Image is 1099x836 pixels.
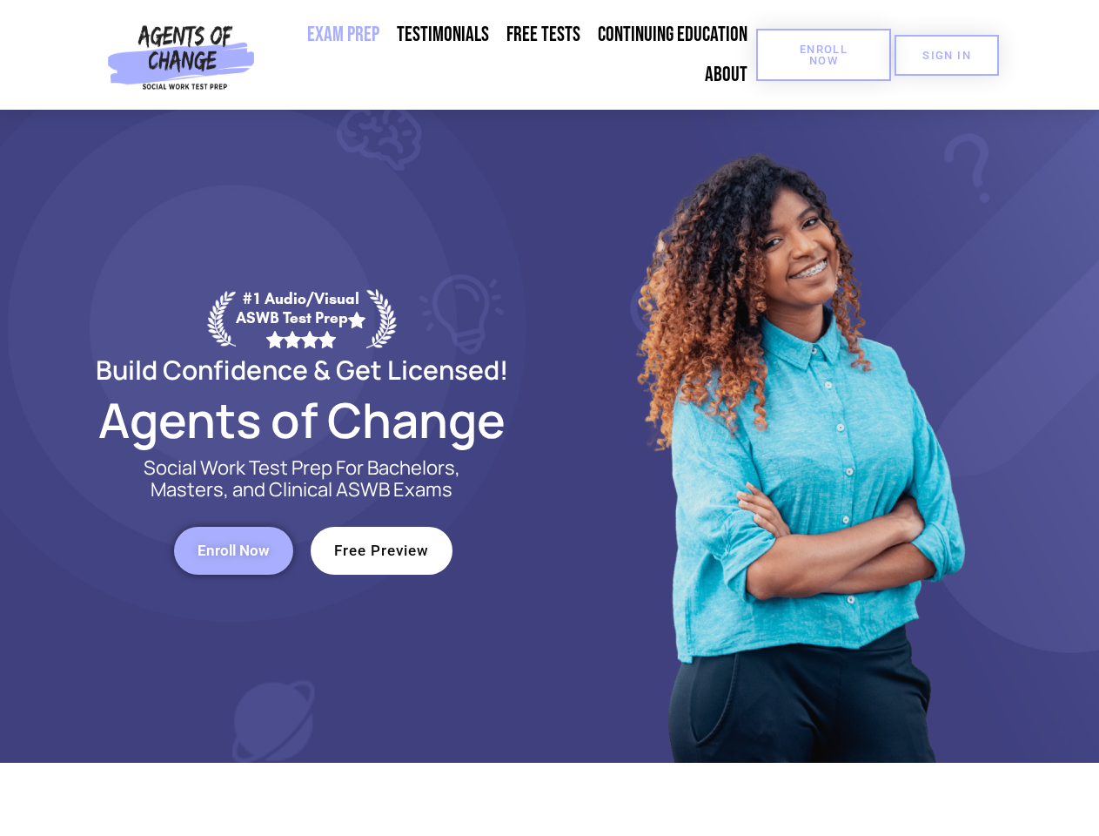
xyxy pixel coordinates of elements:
h2: Build Confidence & Get Licensed! [54,357,550,382]
a: SIGN IN [895,35,999,76]
a: Free Tests [498,15,589,55]
span: Enroll Now [784,44,863,66]
a: Continuing Education [589,15,756,55]
a: Exam Prep [298,15,388,55]
a: Enroll Now [174,527,293,575]
span: Enroll Now [198,543,270,558]
p: Social Work Test Prep For Bachelors, Masters, and Clinical ASWB Exams [124,457,480,501]
a: Free Preview [311,527,452,575]
span: Free Preview [334,543,429,558]
img: Website Image 1 (1) [624,110,972,763]
div: #1 Audio/Visual ASWB Test Prep [236,289,366,347]
a: About [696,55,756,95]
span: SIGN IN [922,50,971,61]
a: Testimonials [388,15,498,55]
h2: Agents of Change [54,400,550,440]
nav: Menu [262,15,756,95]
a: Enroll Now [756,29,891,81]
